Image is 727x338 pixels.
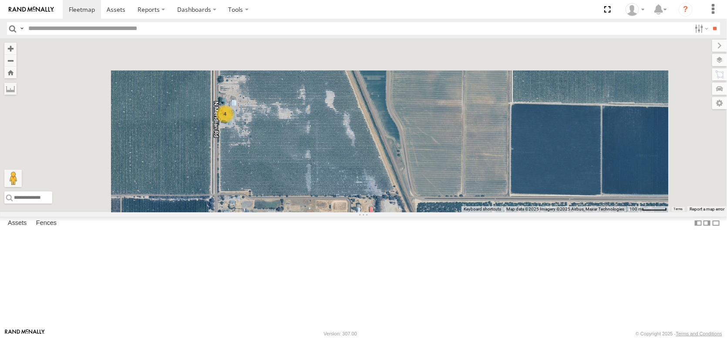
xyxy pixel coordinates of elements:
[464,206,501,212] button: Keyboard shortcuts
[679,3,693,17] i: ?
[4,83,17,95] label: Measure
[324,331,357,336] div: Version: 307.00
[506,207,624,211] span: Map data ©2025 Imagery ©2025 Airbus, Maxar Technologies
[694,217,703,229] label: Dock Summary Table to the Left
[703,217,711,229] label: Dock Summary Table to the Right
[3,217,31,229] label: Assets
[691,22,710,35] label: Search Filter Options
[32,217,61,229] label: Fences
[690,207,724,211] a: Report a map error
[674,207,683,211] a: Terms (opens in new tab)
[9,7,54,13] img: rand-logo.svg
[676,331,722,336] a: Terms and Conditions
[4,54,17,67] button: Zoom out
[623,3,648,16] div: Dennis Braga
[712,217,720,229] label: Hide Summary Table
[5,329,45,338] a: Visit our Website
[636,331,722,336] div: © Copyright 2025 -
[712,97,727,109] label: Map Settings
[4,43,17,54] button: Zoom in
[629,207,642,211] span: 100 m
[18,22,25,35] label: Search Query
[216,105,234,123] div: 4
[627,206,670,212] button: Map Scale: 100 m per 53 pixels
[4,67,17,78] button: Zoom Home
[4,170,22,187] button: Drag Pegman onto the map to open Street View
